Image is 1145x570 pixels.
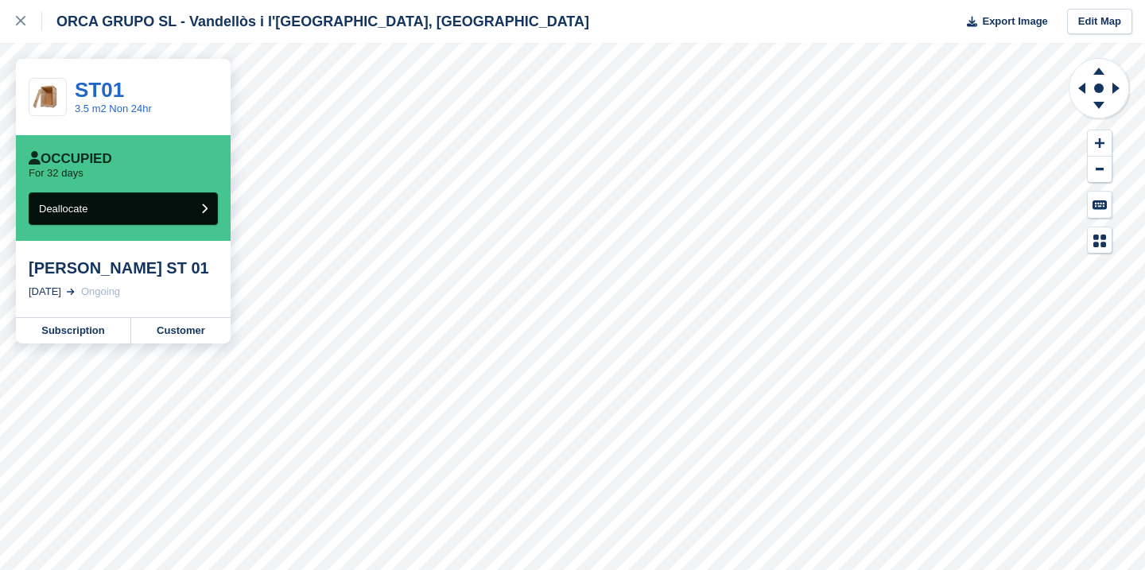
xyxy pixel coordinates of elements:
a: Edit Map [1067,9,1132,35]
div: [DATE] [29,284,61,300]
a: 3.5 m2 Non 24hr [75,103,152,114]
a: Customer [131,318,231,343]
span: Deallocate [39,203,87,215]
a: Subscription [16,318,131,343]
div: [PERSON_NAME] ST 01 [29,258,218,277]
div: Occupied [29,151,112,167]
button: Zoom In [1088,130,1112,157]
img: arrow-right-light-icn-cde0832a797a2874e46488d9cf13f60e5c3a73dbe684e267c42b8395dfbc2abf.svg [67,289,75,295]
p: For 32 days [29,167,83,180]
button: Export Image [957,9,1048,35]
button: Deallocate [29,192,218,225]
span: Export Image [982,14,1047,29]
button: Map Legend [1088,227,1112,254]
button: Keyboard Shortcuts [1088,192,1112,218]
div: Ongoing [81,284,120,300]
div: ORCA GRUPO SL - Vandellòs i l'[GEOGRAPHIC_DATA], [GEOGRAPHIC_DATA] [42,12,589,31]
img: 180322_timberPackaging_websiteImages_1120x763px_removalParent2.jpg [29,84,66,109]
a: ST01 [75,78,124,102]
button: Zoom Out [1088,157,1112,183]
